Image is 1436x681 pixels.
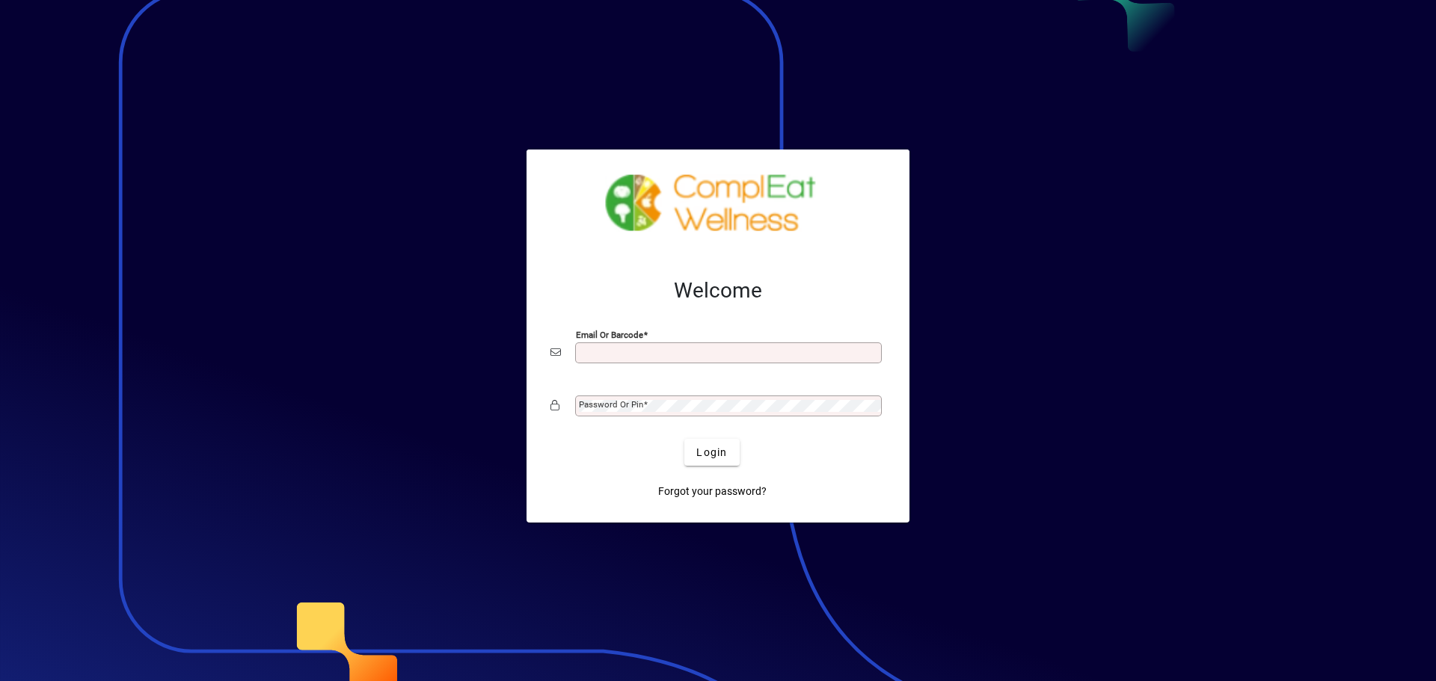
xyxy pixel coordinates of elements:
[696,445,727,460] span: Login
[576,330,643,340] mat-label: Email or Barcode
[684,439,739,466] button: Login
[579,399,643,410] mat-label: Password or Pin
[550,278,886,303] h2: Welcome
[652,478,773,505] a: Forgot your password?
[658,484,767,499] span: Forgot your password?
